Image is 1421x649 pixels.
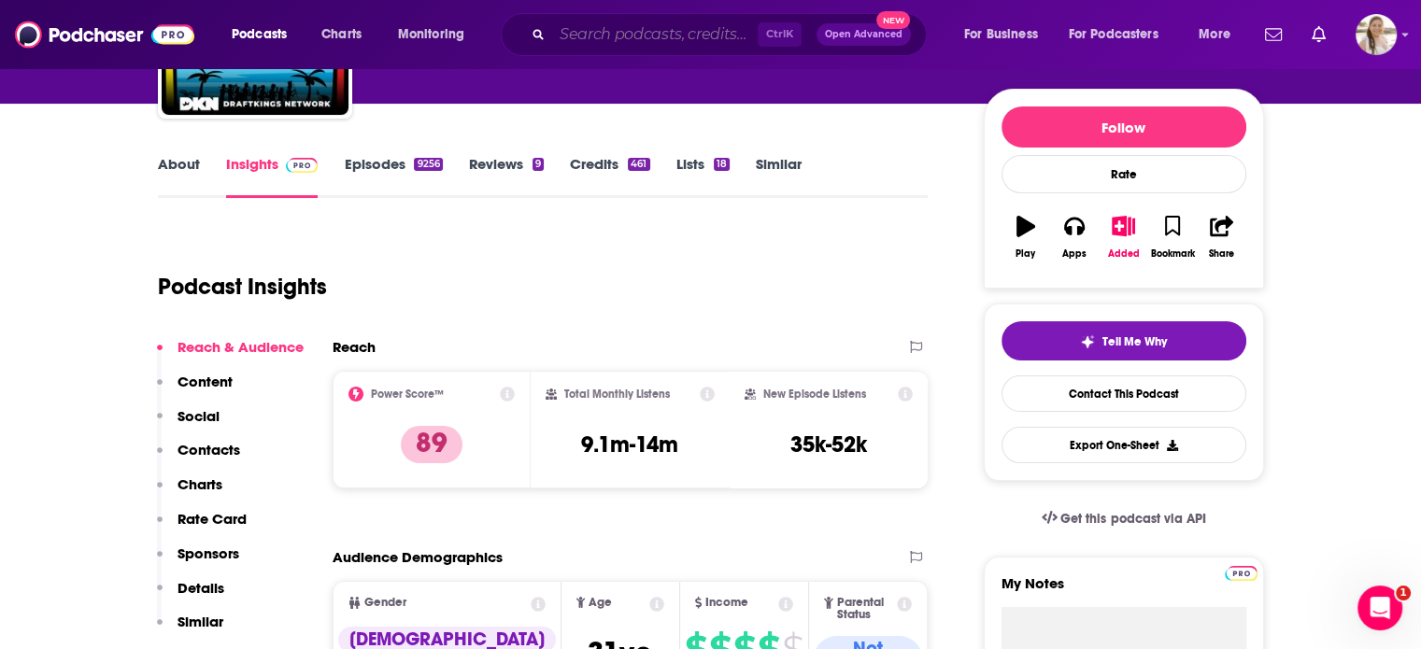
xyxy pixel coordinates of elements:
[157,475,222,510] button: Charts
[1080,334,1095,349] img: tell me why sparkle
[178,613,223,630] p: Similar
[157,407,220,442] button: Social
[158,273,327,301] h1: Podcast Insights
[628,158,649,171] div: 461
[1002,574,1246,607] label: My Notes
[178,510,247,528] p: Rate Card
[385,20,489,49] button: open menu
[178,579,224,597] p: Details
[1356,14,1397,55] button: Show profile menu
[564,388,670,401] h2: Total Monthly Listens
[1148,204,1197,271] button: Bookmark
[1057,20,1186,49] button: open menu
[232,21,287,48] span: Podcasts
[1304,19,1333,50] a: Show notifications dropdown
[1150,248,1194,260] div: Bookmark
[364,597,406,609] span: Gender
[157,613,223,647] button: Similar
[414,158,442,171] div: 9256
[321,21,362,48] span: Charts
[178,338,304,356] p: Reach & Audience
[1209,248,1234,260] div: Share
[309,20,373,49] a: Charts
[1002,321,1246,360] button: tell me why sparkleTell Me Why
[1002,427,1246,463] button: Export One-Sheet
[964,21,1038,48] span: For Business
[676,155,730,198] a: Lists18
[1225,566,1258,581] img: Podchaser Pro
[15,17,194,52] img: Podchaser - Follow, Share and Rate Podcasts
[371,388,444,401] h2: Power Score™
[1016,248,1035,260] div: Play
[1060,511,1205,527] span: Get this podcast via API
[1258,19,1289,50] a: Show notifications dropdown
[951,20,1061,49] button: open menu
[157,579,224,614] button: Details
[756,155,802,198] a: Similar
[552,20,758,49] input: Search podcasts, credits, & more...
[398,21,464,48] span: Monitoring
[1027,496,1221,542] a: Get this podcast via API
[178,373,233,390] p: Content
[589,597,612,609] span: Age
[1002,204,1050,271] button: Play
[570,155,649,198] a: Credits461
[178,441,240,459] p: Contacts
[333,548,503,566] h2: Audience Demographics
[533,158,544,171] div: 9
[1002,106,1246,148] button: Follow
[714,158,730,171] div: 18
[790,430,867,459] h3: 35k-52k
[763,388,866,401] h2: New Episode Listens
[1069,21,1158,48] span: For Podcasters
[817,23,911,46] button: Open AdvancedNew
[226,155,319,198] a: InsightsPodchaser Pro
[1197,204,1245,271] button: Share
[876,11,910,29] span: New
[178,544,239,562] p: Sponsors
[157,510,247,544] button: Rate Card
[758,22,802,47] span: Ctrl K
[1225,563,1258,581] a: Pro website
[1108,248,1140,260] div: Added
[1396,586,1411,600] span: 1
[581,430,678,459] h3: 9.1m-14m
[157,373,233,407] button: Content
[837,597,894,621] span: Parental Status
[219,20,311,49] button: open menu
[519,13,945,56] div: Search podcasts, credits, & more...
[333,338,376,356] h2: Reach
[178,407,220,425] p: Social
[1002,375,1246,412] a: Contact This Podcast
[1102,334,1167,349] span: Tell Me Why
[1199,21,1230,48] span: More
[157,441,240,475] button: Contacts
[286,158,319,173] img: Podchaser Pro
[344,155,442,198] a: Episodes9256
[158,155,200,198] a: About
[401,426,462,463] p: 89
[1357,586,1402,630] iframe: Intercom live chat
[157,544,239,579] button: Sponsors
[1356,14,1397,55] span: Logged in as acquavie
[1356,14,1397,55] img: User Profile
[1062,248,1087,260] div: Apps
[1186,20,1254,49] button: open menu
[1002,155,1246,193] div: Rate
[705,597,748,609] span: Income
[178,475,222,493] p: Charts
[1099,204,1147,271] button: Added
[825,30,902,39] span: Open Advanced
[1050,204,1099,271] button: Apps
[469,155,544,198] a: Reviews9
[157,338,304,373] button: Reach & Audience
